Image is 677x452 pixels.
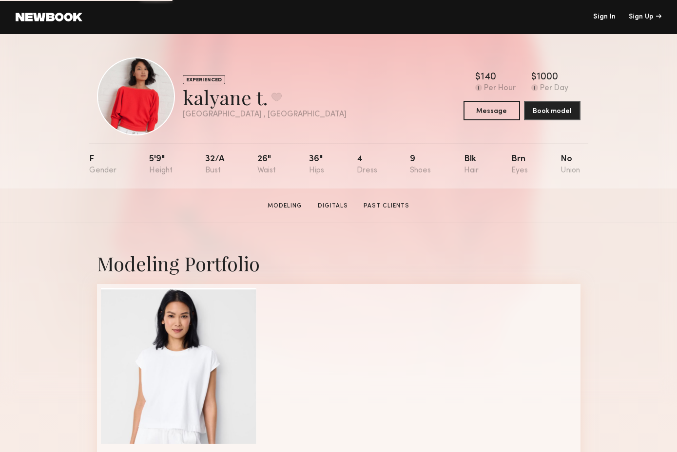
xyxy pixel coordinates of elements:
div: Per Hour [484,84,516,93]
div: Blk [464,155,479,175]
div: 4 [357,155,377,175]
div: Modeling Portfolio [97,250,580,276]
a: Sign In [593,14,616,20]
div: No [561,155,580,175]
div: 36" [309,155,324,175]
a: Modeling [264,202,306,210]
div: 26" [257,155,276,175]
div: Per Day [540,84,568,93]
div: Sign Up [629,14,661,20]
div: kalyane t. [183,84,347,110]
div: Brn [511,155,528,175]
a: Past Clients [360,202,413,210]
div: $ [531,73,537,82]
div: [GEOGRAPHIC_DATA] , [GEOGRAPHIC_DATA] [183,111,347,119]
div: 32/a [205,155,225,175]
div: F [89,155,116,175]
div: $ [475,73,481,82]
div: 5'9" [149,155,173,175]
div: EXPERIENCED [183,75,225,84]
div: 140 [481,73,496,82]
button: Message [464,101,520,120]
div: 1000 [537,73,558,82]
button: Book model [524,101,580,120]
a: Digitals [314,202,352,210]
div: 9 [410,155,431,175]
